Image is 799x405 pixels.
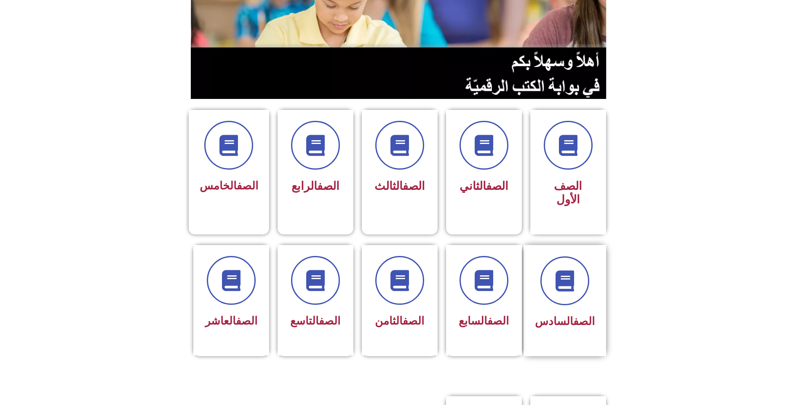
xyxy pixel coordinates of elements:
span: الثاني [460,179,508,193]
a: الصف [486,179,508,193]
span: الثامن [375,314,424,327]
span: الخامس [200,179,258,192]
a: الصف [319,314,340,327]
a: الصف [487,314,509,327]
a: الصف [317,179,339,193]
span: الرابع [291,179,339,193]
a: الصف [236,314,257,327]
a: الصف [237,179,258,192]
span: السادس [535,315,595,328]
a: الصف [403,179,425,193]
span: السابع [459,314,509,327]
a: الصف [403,314,424,327]
span: التاسع [290,314,340,327]
span: العاشر [205,314,257,327]
span: الثالث [374,179,425,193]
a: الصف [573,315,595,328]
span: الصف الأول [554,179,582,206]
